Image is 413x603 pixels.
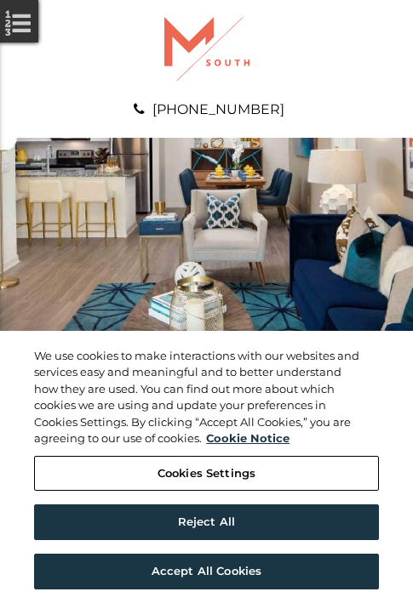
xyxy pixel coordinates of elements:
button: Reject All [34,505,379,541]
img: A graphic with a red M and the word SOUTH. [164,17,250,81]
a: [PHONE_NUMBER] [152,101,284,117]
div: We use cookies to make interactions with our websites and services easy and meaningful and to bet... [34,348,360,447]
button: Cookies Settings [34,456,379,492]
button: Accept All Cookies [34,554,379,589]
a: More information about your privacy [206,432,290,446]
